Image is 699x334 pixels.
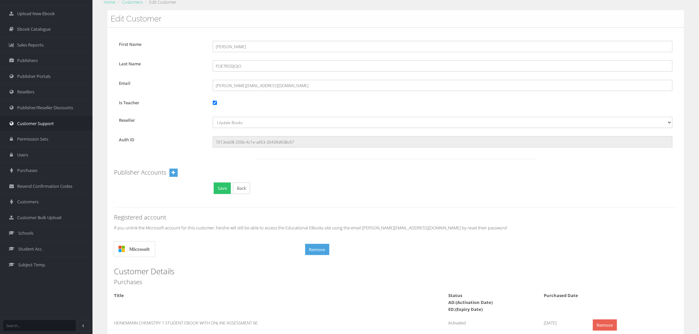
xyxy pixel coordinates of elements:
[18,230,33,236] span: Schools
[17,215,61,221] span: Customer Bulk Upload
[214,183,231,194] button: Save
[17,42,44,48] span: Sales Reports
[539,319,587,326] div: [DATE]
[17,120,54,127] span: Customer Support
[114,214,678,221] h4: Registered account
[17,11,55,17] span: Upload New Ebook
[3,320,76,331] input: Search...
[444,292,539,313] div: Status AD:(Activation Date) ED:(Expiry Date)
[17,105,73,111] span: Publisher/Reseller Discounts
[114,99,208,106] label: Is Teacher
[109,292,348,299] div: Title
[114,169,166,176] h4: Publisher Accounts
[17,183,72,189] span: Resend Confirmation Codes
[539,292,587,299] div: Purchased Date
[17,57,38,64] span: Publishers
[233,183,250,194] a: Back
[129,241,150,257] span: Microsoft
[17,167,37,174] span: Purchases
[114,267,678,276] h3: Customer Details
[18,246,43,252] span: Student Acc.
[109,319,348,326] div: HEINEMANN CHEMISTRY 1 STUDENT EBOOK WITH ONLINE ASSESSMENT 6E
[114,117,208,124] label: Reseller
[114,41,208,48] label: First Name
[305,244,329,255] button: Remove
[17,89,34,95] span: Resellers
[17,26,51,32] span: Ebook Catalogue
[114,136,208,143] label: Auth ID
[444,319,539,333] div: Activated
[114,279,678,285] h4: Purchases
[17,199,39,205] span: Customers
[114,60,208,67] label: Last Name
[17,152,28,158] span: Users
[17,73,51,80] span: Publisher Portals
[593,319,617,331] a: Remove
[111,15,681,23] h3: Edit Customer
[18,262,46,268] span: Subject Temp.
[17,136,48,142] span: Permission Sets
[114,224,678,231] p: If you unlink the Microsoft account for this customer, he/she will still be able to access the Ed...
[114,80,208,87] label: Email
